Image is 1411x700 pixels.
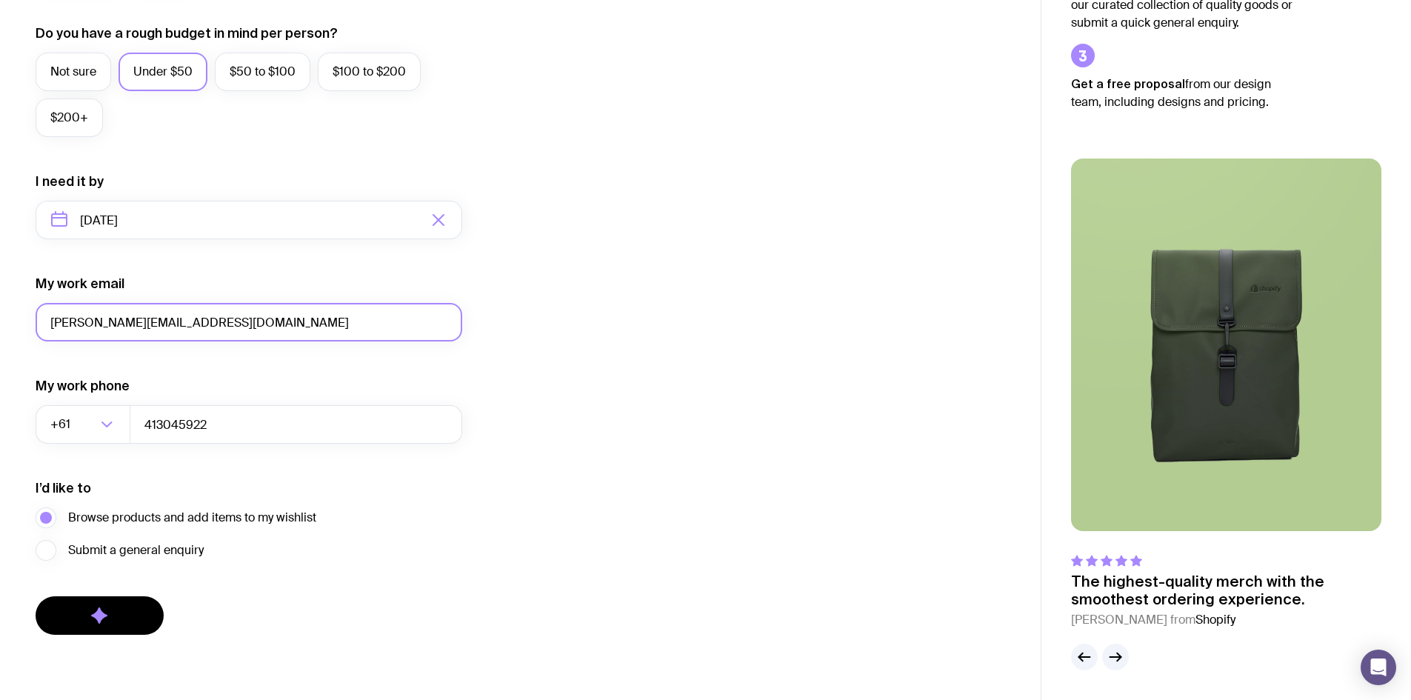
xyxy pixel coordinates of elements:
span: Submit a general enquiry [68,541,204,559]
label: $100 to $200 [318,53,421,91]
input: 0400123456 [130,405,462,444]
label: I’d like to [36,479,91,497]
p: The highest-quality merch with the smoothest ordering experience. [1071,573,1381,608]
input: you@email.com [36,303,462,341]
label: Not sure [36,53,111,91]
span: Browse products and add items to my wishlist [68,509,316,527]
label: I need it by [36,173,104,190]
label: $50 to $100 [215,53,310,91]
label: $200+ [36,99,103,137]
label: My work email [36,275,124,293]
input: Select a target date [36,201,462,239]
span: +61 [50,405,73,444]
cite: [PERSON_NAME] from [1071,611,1381,629]
label: Under $50 [119,53,207,91]
p: from our design team, including designs and pricing. [1071,75,1293,111]
input: Search for option [73,405,96,444]
div: Open Intercom Messenger [1361,650,1396,685]
label: My work phone [36,377,130,395]
label: Do you have a rough budget in mind per person? [36,24,338,42]
strong: Get a free proposal [1071,77,1185,90]
div: Search for option [36,405,130,444]
span: Shopify [1195,612,1235,627]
